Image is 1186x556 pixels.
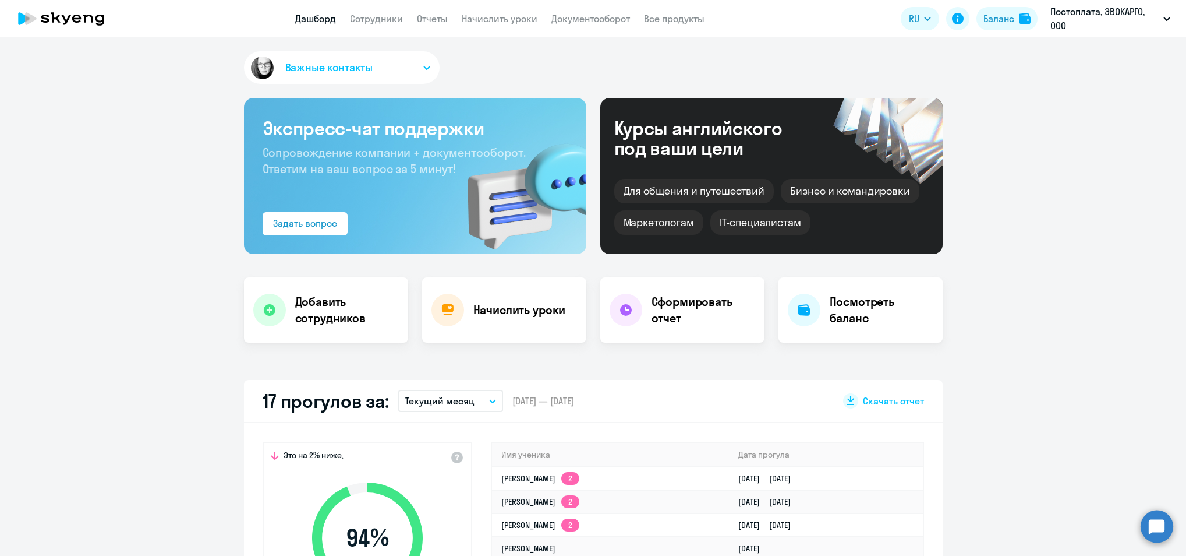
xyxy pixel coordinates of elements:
a: [DATE] [738,543,769,554]
h3: Экспресс-чат поддержки [263,117,568,140]
a: [DATE][DATE] [738,520,800,530]
span: 94 % [300,524,434,552]
a: [PERSON_NAME]2 [501,473,579,484]
span: Важные контакты [285,60,373,75]
img: bg-img [451,123,586,254]
th: Имя ученика [492,443,730,467]
div: Курсы английского под ваши цели [614,118,813,158]
button: Важные контакты [244,51,440,84]
a: Документооборот [551,13,630,24]
button: Постоплата, ЭВОКАРГО, ООО [1045,5,1176,33]
span: RU [909,12,919,26]
div: Задать вопрос [273,216,337,230]
h2: 17 прогулов за: [263,389,390,413]
a: Дашборд [295,13,336,24]
a: [DATE][DATE] [738,473,800,484]
span: Скачать отчет [863,395,924,407]
h4: Сформировать отчет [652,294,755,326]
a: Отчеты [417,13,448,24]
button: Балансbalance [976,7,1038,30]
a: Все продукты [644,13,704,24]
span: Сопровождение компании + документооборот. Ответим на ваш вопрос за 5 минут! [263,145,526,176]
div: Маркетологам [614,210,703,235]
a: [PERSON_NAME]2 [501,497,579,507]
a: Сотрудники [350,13,403,24]
img: avatar [249,54,276,82]
div: IT-специалистам [710,210,810,235]
h4: Добавить сотрудников [295,294,399,326]
h4: Посмотреть баланс [830,294,933,326]
span: Это на 2% ниже, [284,450,344,464]
div: Для общения и путешествий [614,179,774,203]
th: Дата прогула [729,443,922,467]
div: Баланс [983,12,1014,26]
p: Постоплата, ЭВОКАРГО, ООО [1050,5,1159,33]
h4: Начислить уроки [473,302,566,318]
button: Текущий месяц [398,390,503,412]
a: Начислить уроки [462,13,537,24]
button: Задать вопрос [263,212,348,235]
img: balance [1019,13,1031,24]
app-skyeng-badge: 2 [561,519,579,532]
a: [PERSON_NAME] [501,543,555,554]
app-skyeng-badge: 2 [561,495,579,508]
span: [DATE] — [DATE] [512,395,574,407]
div: Бизнес и командировки [781,179,919,203]
app-skyeng-badge: 2 [561,472,579,485]
button: RU [901,7,939,30]
a: [DATE][DATE] [738,497,800,507]
a: [PERSON_NAME]2 [501,520,579,530]
p: Текущий месяц [405,394,475,408]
